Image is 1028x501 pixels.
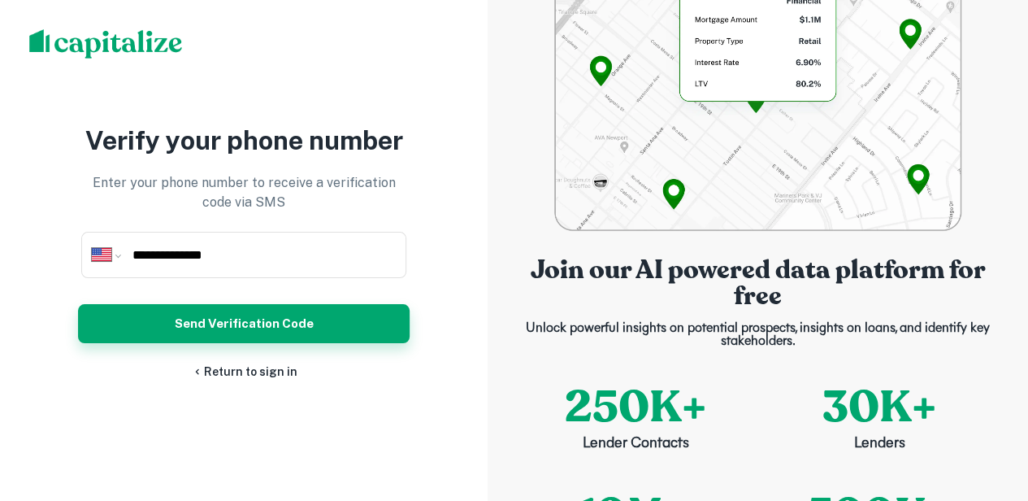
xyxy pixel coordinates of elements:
a: Return to sign in [191,363,297,381]
p: Lenders [854,433,905,455]
p: 30K+ [822,374,937,440]
img: capitalize-logo.png [29,29,183,59]
p: Unlock powerful insights on potential prospects, insights on loans, and identify key stakeholders. [514,322,1002,348]
p: Join our AI powered data platform for free [514,257,1002,309]
p: 250K+ [565,374,707,440]
p: Enter your phone number to receive a verification code via SMS [78,173,410,212]
iframe: Chat Widget [947,319,1028,397]
p: Lender Contacts [583,433,689,455]
button: Send Verification Code [78,304,410,343]
p: Verify your phone number [85,121,403,160]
